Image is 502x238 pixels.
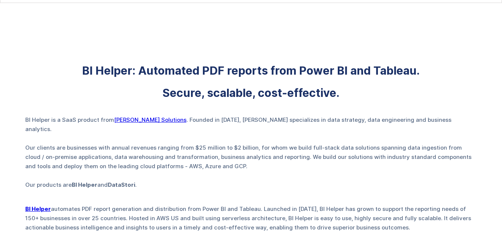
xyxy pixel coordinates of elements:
strong: BI Helper: Automated PDF reports from Power BI and Tableau. Secure, scalable, cost-effective. [82,67,420,97]
a: [PERSON_NAME] Solutions [114,116,187,123]
p: BI Helper is a SaaS product from . Founded in [DATE], [PERSON_NAME] specializes in data strategy,... [25,115,477,189]
strong: DataStori [108,181,135,188]
strong: BI Helper [72,181,97,188]
a: BI Helper [25,205,51,212]
p: automates PDF report generation and distribution from Power BI and Tableau. Launched in [DATE], B... [25,204,477,232]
